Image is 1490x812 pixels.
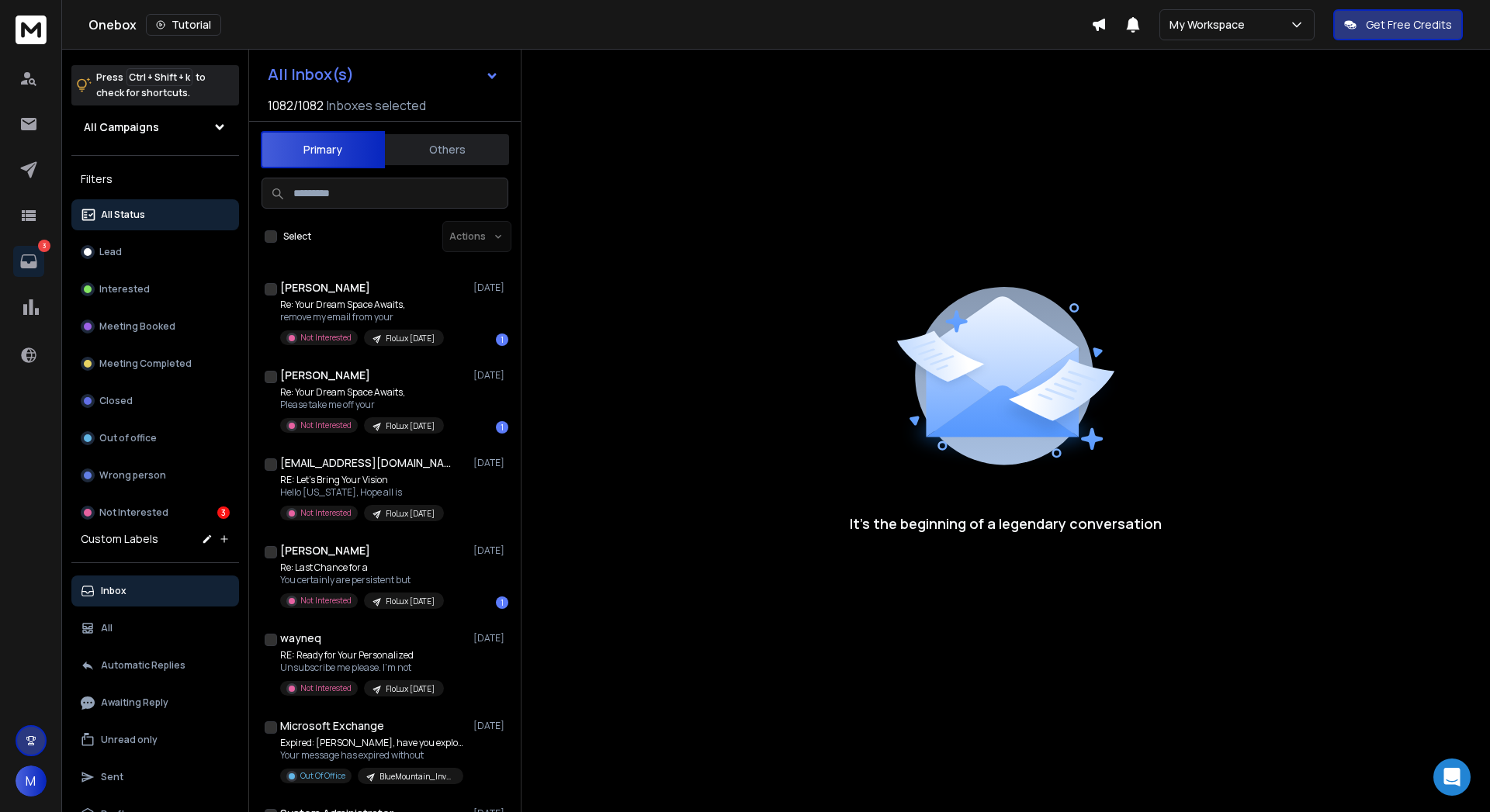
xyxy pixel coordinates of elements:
[473,544,508,557] p: [DATE]
[99,358,192,370] p: Meeting Completed
[280,280,370,295] h1: [PERSON_NAME]
[386,683,435,695] p: FloLux [DATE]
[280,299,444,311] p: Re: Your Dream Space Awaits,
[126,68,192,86] span: Ctrl + Shift + k
[280,386,444,399] p: Re: Your Dream Space Awaits,
[386,420,435,432] p: FloLux [DATE]
[473,632,508,644] p: [DATE]
[101,771,123,783] p: Sent
[99,320,175,333] p: Meeting Booked
[280,574,444,586] p: You certainly are persistent but
[99,246,122,258] p: Lead
[280,311,444,323] p: remove my email from your
[280,631,321,646] h1: wayneq
[280,474,444,486] p: RE: Let's Bring Your Vision
[71,613,239,644] button: All
[268,96,324,115] span: 1082 / 1082
[101,209,145,221] p: All Status
[217,506,230,519] div: 3
[280,737,466,749] p: Expired: [PERSON_NAME], have you explored
[146,14,221,36] button: Tutorial
[99,283,150,295] p: Interested
[496,333,508,346] div: 1
[386,508,435,520] p: FloLux [DATE]
[280,543,370,558] h1: [PERSON_NAME]
[96,70,206,101] p: Press to check for shortcuts.
[101,585,126,597] p: Inbox
[71,348,239,379] button: Meeting Completed
[99,469,166,482] p: Wrong person
[101,622,113,634] p: All
[16,765,47,796] button: M
[300,507,352,519] p: Not Interested
[13,246,44,277] a: 3
[300,682,352,694] p: Not Interested
[71,199,239,230] button: All Status
[280,486,444,499] p: Hello [US_STATE], Hope all is
[71,650,239,681] button: Automatic Replies
[327,96,426,115] h3: Inboxes selected
[496,421,508,434] div: 1
[268,67,354,82] h1: All Inbox(s)
[300,595,352,606] p: Not Interested
[81,531,158,547] h3: Custom Labels
[280,662,444,674] p: Unsubscribe me please. I’m not
[255,59,511,90] button: All Inbox(s)
[71,423,239,454] button: Out of office
[280,455,451,471] h1: [EMAIL_ADDRESS][DOMAIN_NAME]
[1333,9,1463,40] button: Get Free Credits
[473,369,508,382] p: [DATE]
[71,112,239,143] button: All Campaigns
[473,282,508,294] p: [DATE]
[261,131,385,168] button: Primary
[71,237,239,268] button: Lead
[99,506,168,519] p: Not Interested
[473,720,508,732] p: [DATE]
[283,230,311,243] label: Select
[280,718,384,734] h1: Microsoft Exchange
[99,432,157,444] p: Out of office
[379,771,454,783] p: BlueMountain_Investor_Campaign
[1366,17,1452,33] p: Get Free Credits
[280,399,444,411] p: Please take me off your
[71,274,239,305] button: Interested
[385,133,509,167] button: Others
[71,311,239,342] button: Meeting Booked
[71,724,239,755] button: Unread only
[84,119,159,135] h1: All Campaigns
[71,575,239,606] button: Inbox
[88,14,1091,36] div: Onebox
[101,696,168,709] p: Awaiting Reply
[71,168,239,190] h3: Filters
[300,770,345,782] p: Out Of Office
[71,497,239,528] button: Not Interested3
[300,420,352,431] p: Not Interested
[71,460,239,491] button: Wrong person
[38,240,50,252] p: 3
[280,749,466,762] p: Your message has expired without
[1169,17,1251,33] p: My Workspace
[71,687,239,718] button: Awaiting Reply
[496,596,508,609] div: 1
[850,513,1162,534] p: It’s the beginning of a legendary conversation
[280,561,444,574] p: Re: Last Chance for a
[280,649,444,662] p: RE: Ready for Your Personalized
[386,596,435,607] p: FloLux [DATE]
[280,368,370,383] h1: [PERSON_NAME]
[101,734,158,746] p: Unread only
[300,332,352,344] p: Not Interested
[1433,758,1471,796] div: Open Intercom Messenger
[99,395,133,407] p: Closed
[71,762,239,793] button: Sent
[101,659,185,672] p: Automatic Replies
[386,333,435,344] p: FloLux [DATE]
[71,385,239,416] button: Closed
[473,457,508,469] p: [DATE]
